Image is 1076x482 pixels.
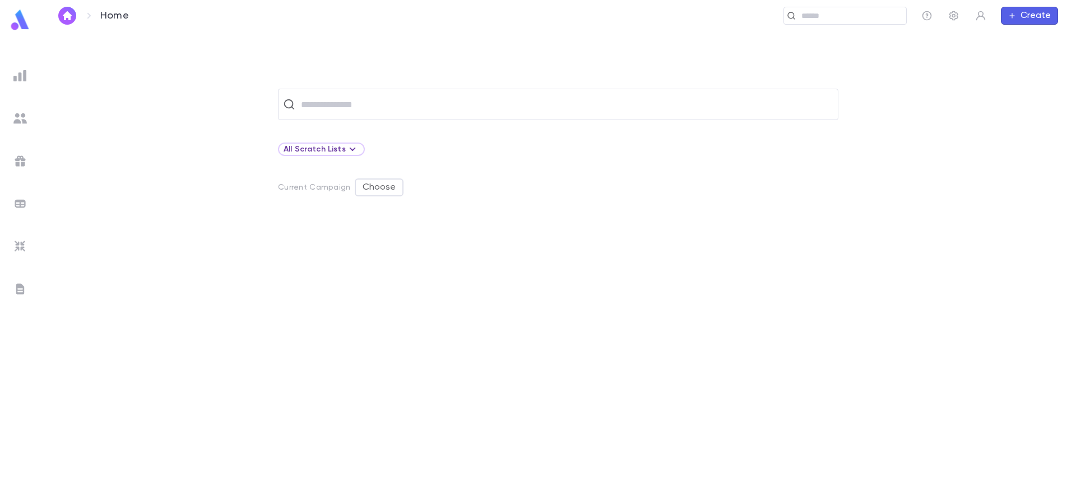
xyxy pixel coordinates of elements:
img: batches_grey.339ca447c9d9533ef1741baa751efc33.svg [13,197,27,210]
button: Create [1001,7,1058,25]
img: students_grey.60c7aba0da46da39d6d829b817ac14fc.svg [13,112,27,125]
button: Choose [355,178,403,196]
p: Current Campaign [278,183,350,192]
div: All Scratch Lists [278,143,365,156]
img: campaigns_grey.99e729a5f7ee94e3726e6486bddda8f1.svg [13,154,27,168]
p: Home [100,10,129,22]
img: letters_grey.7941b92b52307dd3b8a917253454ce1c.svg [13,282,27,296]
img: reports_grey.c525e4749d1bce6a11f5fe2a8de1b229.svg [13,69,27,82]
img: imports_grey.530a8a0e642e233f2baf0ef88e8c9fcb.svg [13,240,27,253]
img: logo [9,9,31,31]
div: All Scratch Lists [284,143,359,156]
img: home_white.a664292cf8c1dea59945f0da9f25487c.svg [61,11,74,20]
